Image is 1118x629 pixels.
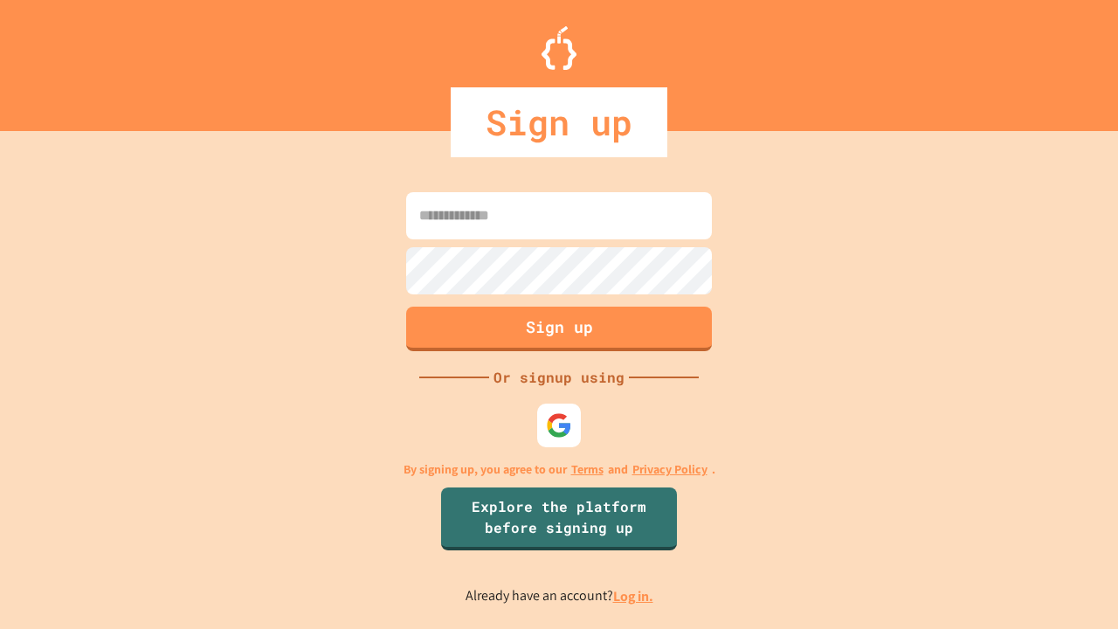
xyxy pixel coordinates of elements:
[632,460,707,479] a: Privacy Policy
[404,460,715,479] p: By signing up, you agree to our and .
[613,587,653,605] a: Log in.
[542,26,576,70] img: Logo.svg
[489,367,629,388] div: Or signup using
[406,307,712,351] button: Sign up
[441,487,677,550] a: Explore the platform before signing up
[571,460,604,479] a: Terms
[466,585,653,607] p: Already have an account?
[451,87,667,157] div: Sign up
[546,412,572,439] img: google-icon.svg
